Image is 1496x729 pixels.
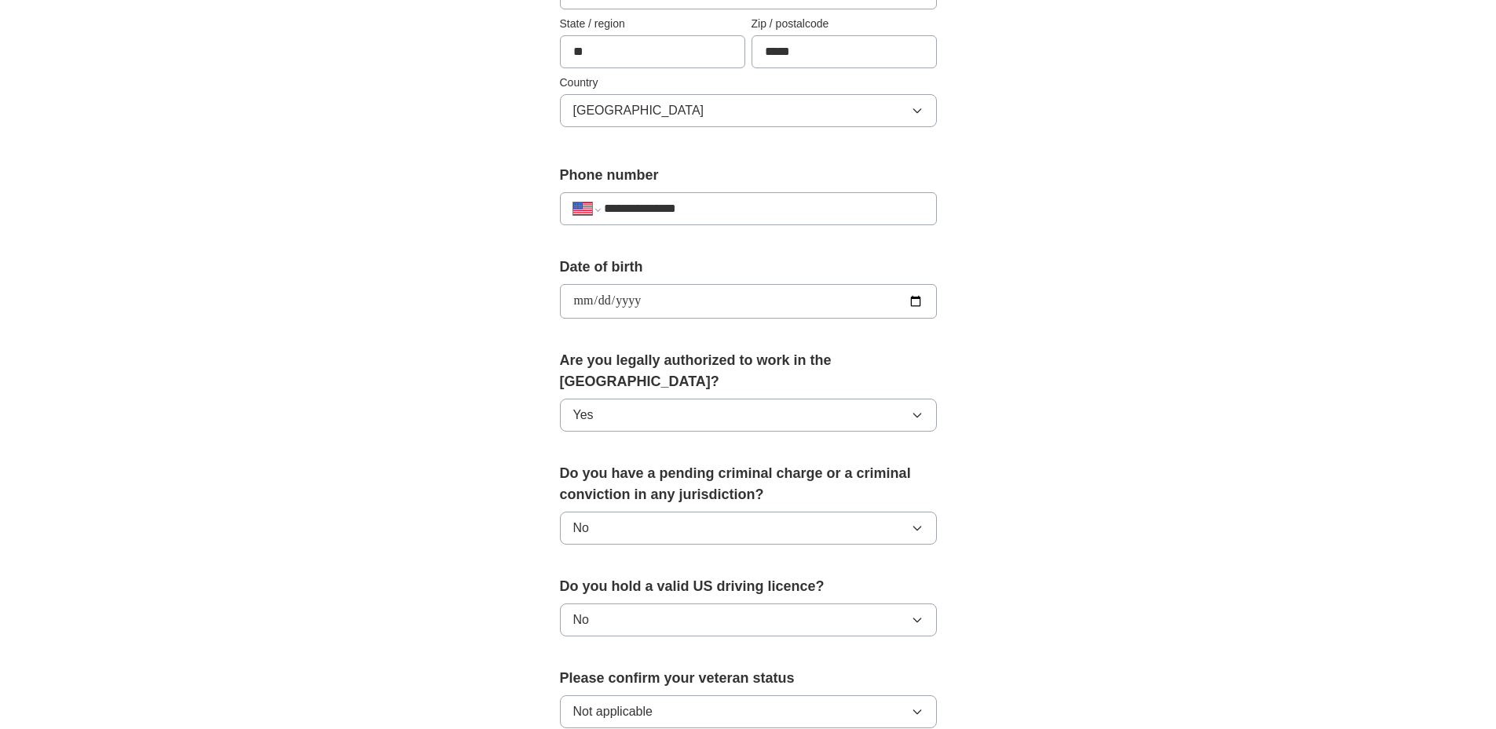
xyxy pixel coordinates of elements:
label: Phone number [560,165,937,186]
span: No [573,611,589,629]
label: Country [560,75,937,91]
label: Please confirm your veteran status [560,668,937,689]
button: Not applicable [560,695,937,728]
label: Do you have a pending criminal charge or a criminal conviction in any jurisdiction? [560,463,937,505]
button: Yes [560,399,937,432]
span: Yes [573,406,594,425]
label: Are you legally authorized to work in the [GEOGRAPHIC_DATA]? [560,350,937,392]
button: No [560,603,937,636]
span: [GEOGRAPHIC_DATA] [573,101,704,120]
button: No [560,512,937,545]
label: Do you hold a valid US driving licence? [560,576,937,597]
button: [GEOGRAPHIC_DATA] [560,94,937,127]
label: Date of birth [560,257,937,278]
span: No [573,519,589,538]
label: State / region [560,16,745,32]
label: Zip / postalcode [752,16,937,32]
span: Not applicable [573,702,653,721]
